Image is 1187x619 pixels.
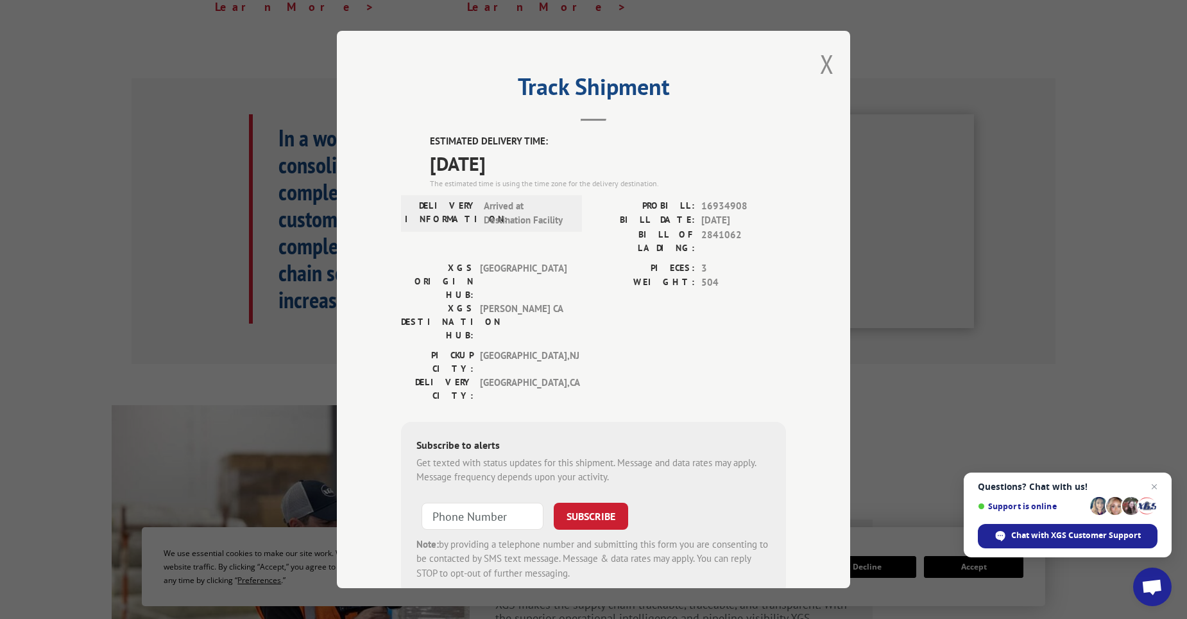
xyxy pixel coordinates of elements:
[1133,568,1172,606] div: Open chat
[701,275,786,290] span: 504
[480,302,567,342] span: [PERSON_NAME] CA
[401,349,474,376] label: PICKUP CITY:
[416,456,771,485] div: Get texted with status updates for this shipment. Message and data rates may apply. Message frequ...
[430,178,786,189] div: The estimated time is using the time zone for the delivery destination.
[401,376,474,403] label: DELIVERY CITY:
[430,149,786,178] span: [DATE]
[593,228,695,255] label: BILL OF LADING:
[701,228,786,255] span: 2841062
[405,199,477,228] label: DELIVERY INFORMATION:
[701,261,786,276] span: 3
[701,213,786,228] span: [DATE]
[422,503,543,530] input: Phone Number
[401,261,474,302] label: XGS ORIGIN HUB:
[416,437,771,456] div: Subscribe to alerts
[593,275,695,290] label: WEIGHT:
[593,213,695,228] label: BILL DATE:
[701,199,786,214] span: 16934908
[820,47,834,81] button: Close modal
[401,302,474,342] label: XGS DESTINATION HUB:
[416,538,439,550] strong: Note:
[430,134,786,149] label: ESTIMATED DELIVERY TIME:
[978,501,1086,511] span: Support is online
[593,199,695,214] label: PROBILL:
[978,482,1157,492] span: Questions? Chat with us!
[484,199,570,228] span: Arrived at Destination Facility
[554,503,628,530] button: SUBSCRIBE
[480,349,567,376] span: [GEOGRAPHIC_DATA] , NJ
[416,537,771,581] div: by providing a telephone number and submitting this form you are consenting to be contacted by SM...
[480,376,567,403] span: [GEOGRAPHIC_DATA] , CA
[1011,530,1141,541] span: Chat with XGS Customer Support
[978,524,1157,548] div: Chat with XGS Customer Support
[401,78,786,102] h2: Track Shipment
[1147,479,1162,494] span: Close chat
[480,261,567,302] span: [GEOGRAPHIC_DATA]
[593,261,695,276] label: PIECES:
